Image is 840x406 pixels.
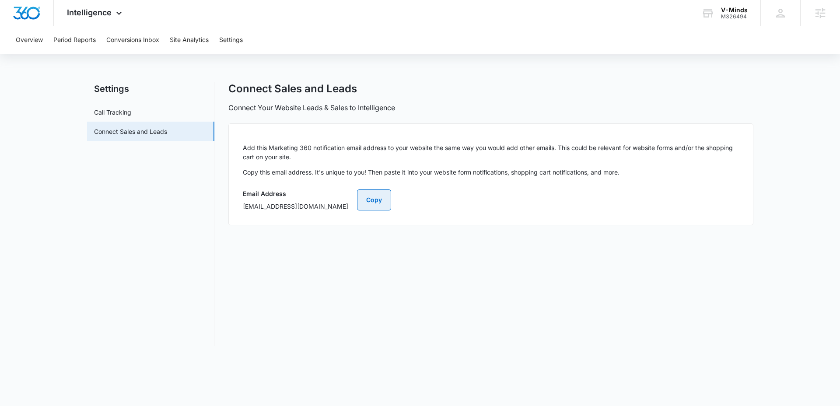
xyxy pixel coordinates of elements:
[67,8,112,17] span: Intelligence
[170,26,209,54] button: Site Analytics
[16,26,43,54] button: Overview
[87,82,214,95] h2: Settings
[53,26,96,54] button: Period Reports
[243,189,348,198] p: Email Address
[94,108,131,117] a: Call Tracking
[357,189,391,210] button: Copy
[243,202,348,211] p: [EMAIL_ADDRESS][DOMAIN_NAME]
[228,102,395,113] p: Connect Your Website Leads & Sales to Intelligence
[106,26,159,54] button: Conversions Inbox
[243,143,739,161] p: Add this Marketing 360 notification email address to your website the same way you would add othe...
[219,26,243,54] button: Settings
[243,168,739,177] p: Copy this email address. It's unique to you! Then paste it into your website form notifications, ...
[94,127,167,136] a: Connect Sales and Leads
[228,82,357,95] h1: Connect Sales and Leads
[721,14,748,20] div: account id
[721,7,748,14] div: account name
